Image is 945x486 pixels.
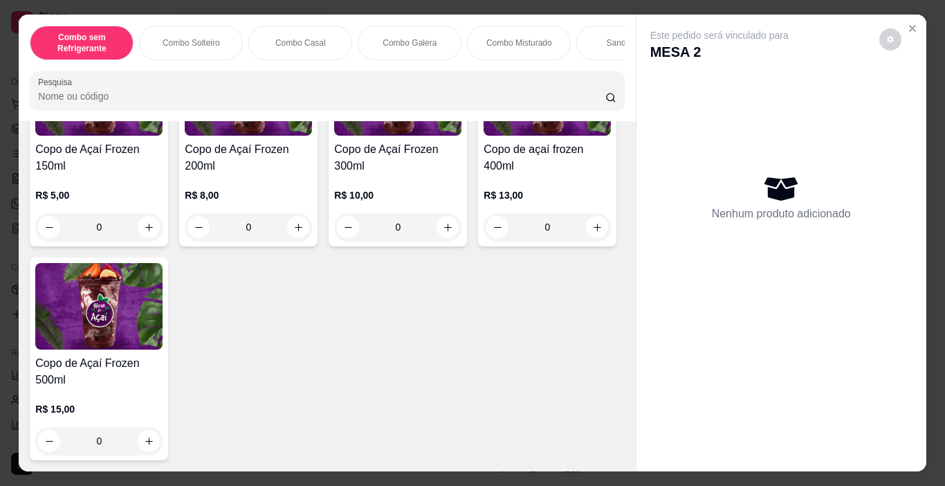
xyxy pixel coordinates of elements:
p: R$ 13,00 [484,188,611,202]
h4: Copo de Açaí Frozen 150ml [35,141,163,174]
button: decrease-product-quantity [879,28,901,51]
p: Sanduíches [607,37,650,48]
h4: Copo de Açaí Frozen 300ml [334,141,461,174]
h4: Copo de açaí frozen 400ml [484,141,611,174]
img: product-image [35,263,163,350]
p: Combo Solteiro [163,37,220,48]
p: Combo Misturado [486,37,552,48]
h4: Copo de Açaí Frozen 200ml [185,141,312,174]
p: Combo sem Refrigerante [42,32,122,54]
button: increase-product-quantity [138,216,160,238]
button: decrease-product-quantity [38,216,60,238]
p: MESA 2 [650,42,789,62]
h4: Copo de Açaí Frozen 500ml [35,355,163,388]
p: Combo Galera [383,37,437,48]
p: R$ 8,00 [185,188,312,202]
p: R$ 15,00 [35,402,163,416]
p: Combo Casal [275,37,326,48]
p: R$ 5,00 [35,188,163,202]
p: R$ 10,00 [334,188,461,202]
p: Este pedido será vinculado para [650,28,789,42]
input: Pesquisa [38,89,605,103]
p: Nenhum produto adicionado [712,206,851,222]
button: Close [901,17,924,39]
label: Pesquisa [38,76,77,88]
